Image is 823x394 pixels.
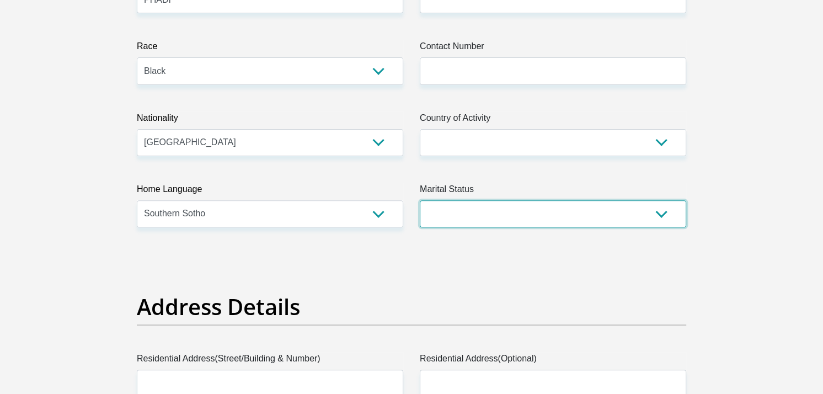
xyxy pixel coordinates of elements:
[420,40,686,57] label: Contact Number
[137,40,403,57] label: Race
[137,352,403,370] label: Residential Address(Street/Building & Number)
[420,111,686,129] label: Country of Activity
[137,111,403,129] label: Nationality
[420,183,686,200] label: Marital Status
[137,183,403,200] label: Home Language
[420,352,686,370] label: Residential Address(Optional)
[137,294,686,320] h2: Address Details
[420,57,686,84] input: Contact Number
